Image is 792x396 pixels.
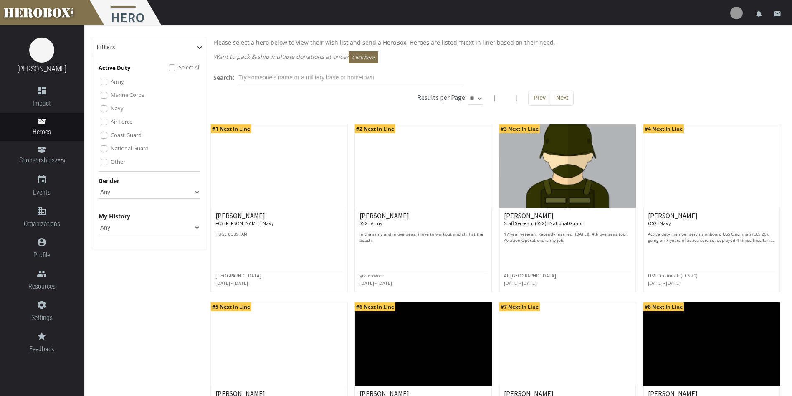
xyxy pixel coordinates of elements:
[504,220,583,226] small: Staff Sergeant (SSG) | National Guard
[355,302,395,311] span: #6 Next In Line
[215,231,343,244] p: HUGE CUBS FAN
[499,302,540,311] span: #7 Next In Line
[349,51,378,63] button: Click here
[99,63,130,73] p: Active Duty
[111,130,142,140] label: Coast Guard
[210,124,348,292] a: #1 Next In Line [PERSON_NAME] FC3 [PERSON_NAME] | Navy HUGE CUBS FAN [GEOGRAPHIC_DATA] [DATE] - [...
[359,280,392,286] small: [DATE] - [DATE]
[504,212,631,227] h6: [PERSON_NAME]
[648,220,671,226] small: OS2 | Navy
[504,272,556,279] small: Ali [GEOGRAPHIC_DATA]
[111,90,144,99] label: Marine Corps
[551,91,574,106] button: Next
[354,124,492,292] a: #2 Next In Line [PERSON_NAME] SSG | Army in the army and in overseas. i love to workout and chill...
[238,71,464,84] input: Try someone's name or a military base or hometown
[774,10,781,18] i: email
[528,91,551,106] button: Prev
[96,43,115,51] h6: Filters
[755,10,763,18] i: notifications
[179,63,200,72] label: Select All
[213,51,777,63] p: Want to pack & ship multiple donations at once?
[213,73,234,82] label: Search:
[213,38,777,47] p: Please select a hero below to view their wish list and send a HeroBox. Heroes are listed “Next in...
[730,7,743,19] img: user-image
[648,272,698,279] small: USS Cincinnati (LCS 20)
[417,93,466,102] h6: Results per Page:
[211,302,251,311] span: #5 Next In Line
[215,220,274,226] small: FC3 [PERSON_NAME] | Navy
[648,212,775,227] h6: [PERSON_NAME]
[493,94,496,102] span: |
[359,220,382,226] small: SSG | Army
[99,211,130,221] label: My History
[355,124,395,133] span: #2 Next In Line
[215,212,343,227] h6: [PERSON_NAME]
[111,144,149,153] label: National Guard
[643,124,780,292] a: #4 Next In Line [PERSON_NAME] OS2 | Navy Active duty member serving onboard USS Cincinnati (LCS 2...
[111,117,132,126] label: Air Force
[111,77,124,86] label: Army
[643,124,684,133] span: #4 Next In Line
[211,124,251,133] span: #1 Next In Line
[359,212,487,227] h6: [PERSON_NAME]
[499,124,636,292] a: #3 Next In Line [PERSON_NAME] Staff Sergeant (SSG) | National Guard 17 year veteran. Recently mar...
[648,280,681,286] small: [DATE] - [DATE]
[499,124,540,133] span: #3 Next In Line
[515,94,518,102] span: |
[504,280,536,286] small: [DATE] - [DATE]
[99,176,119,185] label: Gender
[504,231,631,244] p: 17 year veteran. Recently married ([DATE]). 4th overseas tour. Aviation Operations is my job.
[215,280,248,286] small: [DATE] - [DATE]
[55,158,65,164] small: BETA
[17,64,66,73] a: [PERSON_NAME]
[648,231,775,244] p: Active duty member serving onboard USS Cincinnati (LCS 20), going on 7 years of active service, d...
[111,104,124,113] label: Navy
[111,157,125,166] label: Other
[215,272,261,279] small: [GEOGRAPHIC_DATA]
[359,231,487,244] p: in the army and in overseas. i love to workout and chill at the beach.
[29,38,54,63] img: image
[359,272,384,279] small: grafenwohr
[643,302,684,311] span: #8 Next In Line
